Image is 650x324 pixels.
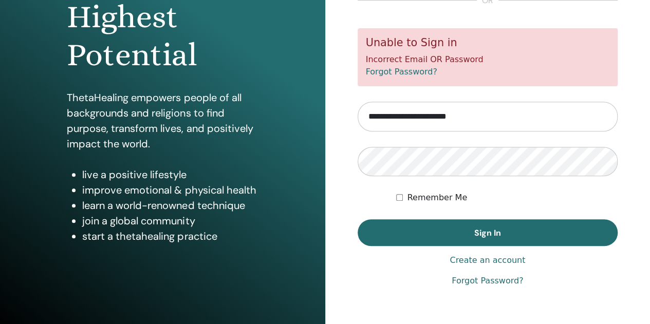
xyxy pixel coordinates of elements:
[452,275,523,287] a: Forgot Password?
[82,182,258,198] li: improve emotional & physical health
[67,90,258,151] p: ThetaHealing empowers people of all backgrounds and religions to find purpose, transform lives, a...
[358,219,618,246] button: Sign In
[396,192,618,204] div: Keep me authenticated indefinitely or until I manually logout
[82,167,258,182] li: live a positive lifestyle
[366,67,437,77] a: Forgot Password?
[474,227,501,238] span: Sign In
[82,213,258,228] li: join a global community
[407,192,467,204] label: Remember Me
[366,36,610,49] h5: Unable to Sign in
[82,228,258,244] li: start a thetahealing practice
[450,254,525,266] a: Create an account
[358,28,618,86] div: Incorrect Email OR Password
[82,198,258,213] li: learn a world-renowned technique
